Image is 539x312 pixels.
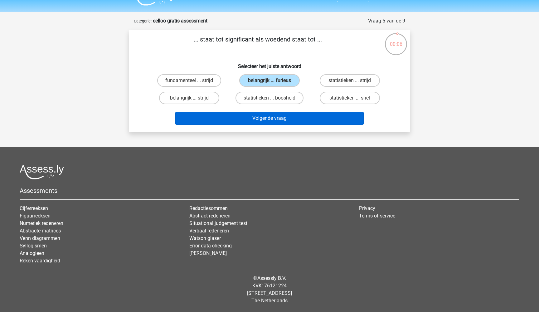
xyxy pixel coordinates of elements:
[20,243,47,249] a: Syllogismen
[175,112,364,125] button: Volgende vraag
[153,18,207,24] strong: eelloo gratis assessment
[189,250,227,256] a: [PERSON_NAME]
[20,250,44,256] a: Analogieen
[20,258,60,264] a: Reken vaardigheid
[139,35,377,53] p: ... staat tot significant als woedend staat tot ...
[15,270,524,310] div: © KVK: 76121224 [STREET_ADDRESS] The Netherlands
[189,205,228,211] a: Redactiesommen
[20,213,51,219] a: Figuurreeksen
[20,228,61,234] a: Abstracte matrices
[384,32,408,48] div: 00:06
[20,187,519,194] h5: Assessments
[239,74,299,87] label: belangrijk ... furieus
[189,235,221,241] a: Watson glaser
[20,165,64,179] img: Assessly logo
[189,220,247,226] a: Situational judgement test
[320,74,380,87] label: statistieken ... strijd
[139,58,400,69] h6: Selecteer het juiste antwoord
[189,213,231,219] a: Abstract redeneren
[189,243,232,249] a: Error data checking
[236,92,303,104] label: statistieken ... boosheid
[189,228,229,234] a: Verbaal redeneren
[320,92,380,104] label: statistieken ... snel
[157,74,221,87] label: fundamenteel ... strijd
[359,205,375,211] a: Privacy
[134,19,152,23] small: Categorie:
[20,205,48,211] a: Cijferreeksen
[359,213,395,219] a: Terms of service
[20,235,60,241] a: Venn diagrammen
[368,17,405,25] div: Vraag 5 van de 9
[257,275,286,281] a: Assessly B.V.
[159,92,219,104] label: belangrijk ... strijd
[20,220,63,226] a: Numeriek redeneren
